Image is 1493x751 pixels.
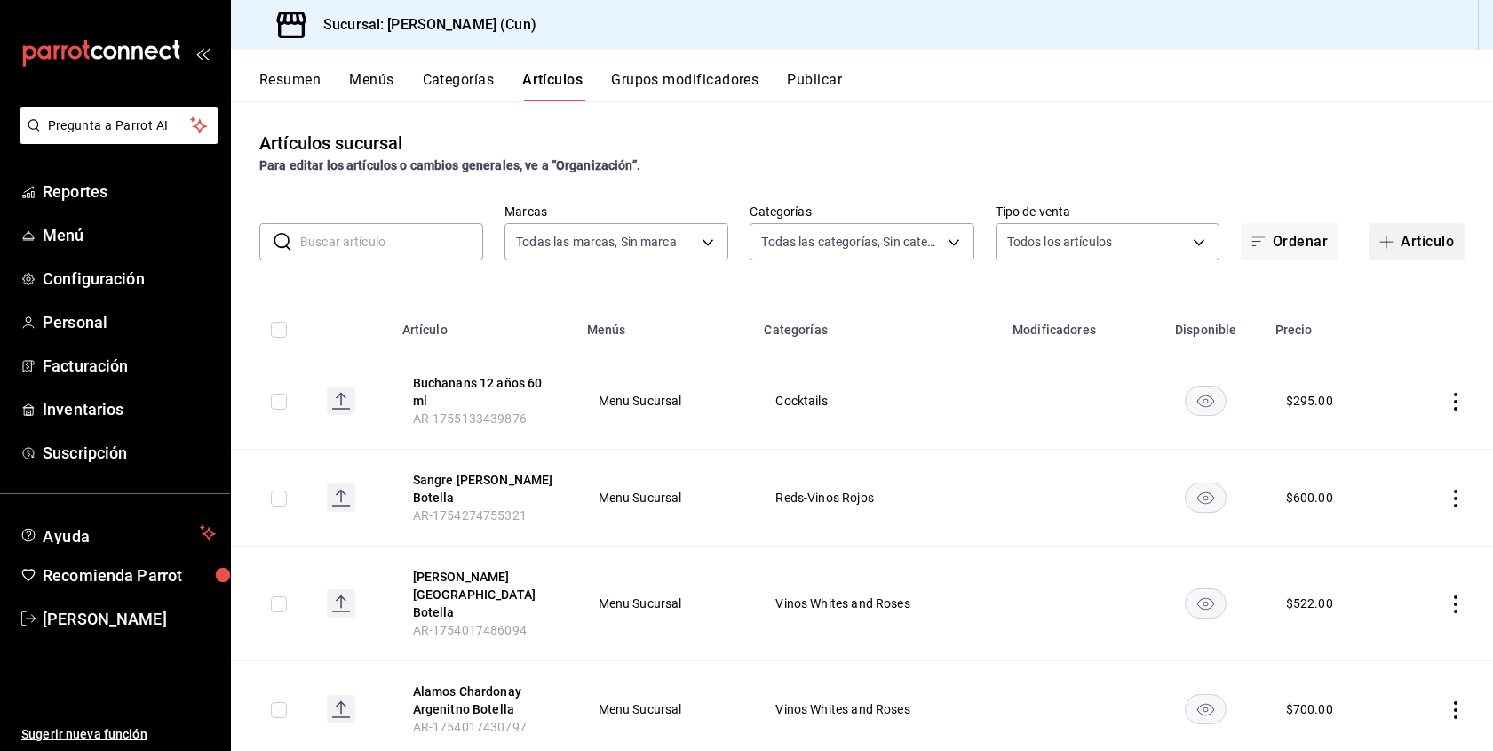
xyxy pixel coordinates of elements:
span: Vinos Whites and Roses [775,703,980,715]
span: Sugerir nueva función [21,725,216,744]
button: Publicar [787,71,842,101]
button: availability-product [1185,483,1227,513]
label: Marcas [504,205,728,218]
th: Modificadores [1002,296,1148,353]
button: Grupos modificadores [611,71,758,101]
div: $ 600.00 [1286,489,1333,507]
span: Ayuda [43,523,193,544]
span: Personal [43,310,216,334]
button: edit-product-location [413,471,555,507]
input: Buscar artículo [300,224,483,260]
span: Todas las marcas, Sin marca [516,233,677,251]
div: $ 522.00 [1286,595,1333,612]
button: Artículos [522,71,583,101]
a: Pregunta a Parrot AI [12,129,218,148]
button: availability-product [1185,694,1227,724]
div: Artículos sucursal [259,130,402,156]
button: availability-product [1185,588,1227,619]
button: Categorías [423,71,495,101]
span: Menu Sucursal [599,597,732,610]
button: Artículo [1369,223,1465,260]
span: Menu Sucursal [599,395,732,407]
span: Pregunta a Parrot AI [48,116,191,135]
button: availability-product [1185,386,1227,416]
span: AR-1754017430797 [413,720,527,734]
div: $ 295.00 [1286,392,1333,410]
label: Categorías [750,205,973,218]
button: actions [1447,701,1465,719]
button: Ordenar [1241,223,1338,260]
div: navigation tabs [259,71,1493,101]
span: Inventarios [43,397,216,421]
h3: Sucursal: [PERSON_NAME] (Cun) [309,14,536,36]
button: edit-product-location [413,374,555,410]
button: actions [1447,490,1465,507]
div: $ 700.00 [1286,700,1333,718]
span: Todas las categorías, Sin categoría [761,233,941,251]
button: actions [1447,595,1465,613]
span: Reds-Vinos Rojos [775,491,980,504]
th: Categorías [753,296,1002,353]
th: Disponible [1148,296,1265,353]
span: Vinos Whites and Roses [775,597,980,610]
span: Configuración [43,267,216,291]
span: Menu Sucursal [599,491,732,504]
span: AR-1754017486094 [413,623,527,637]
span: AR-1754274755321 [413,508,527,523]
th: Menús [576,296,754,353]
th: Precio [1265,296,1400,353]
button: open_drawer_menu [195,46,210,60]
strong: Para editar los artículos o cambios generales, ve a “Organización”. [259,158,640,172]
button: Pregunta a Parrot AI [20,107,218,144]
span: Menu Sucursal [599,703,732,715]
button: actions [1447,393,1465,411]
span: Cocktails [775,395,980,407]
span: Todos los artículos [1007,233,1113,251]
span: [PERSON_NAME] [43,607,216,631]
span: Recomienda Parrot [43,563,216,587]
button: Menús [349,71,393,101]
button: Resumen [259,71,321,101]
th: Artículo [392,296,576,353]
span: Menú [43,223,216,247]
label: Tipo de venta [996,205,1219,218]
button: edit-product-location [413,683,555,718]
span: Reportes [43,180,216,204]
button: edit-product-location [413,568,555,621]
span: AR-1755133439876 [413,411,527,426]
span: Suscripción [43,441,216,465]
span: Facturación [43,354,216,378]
